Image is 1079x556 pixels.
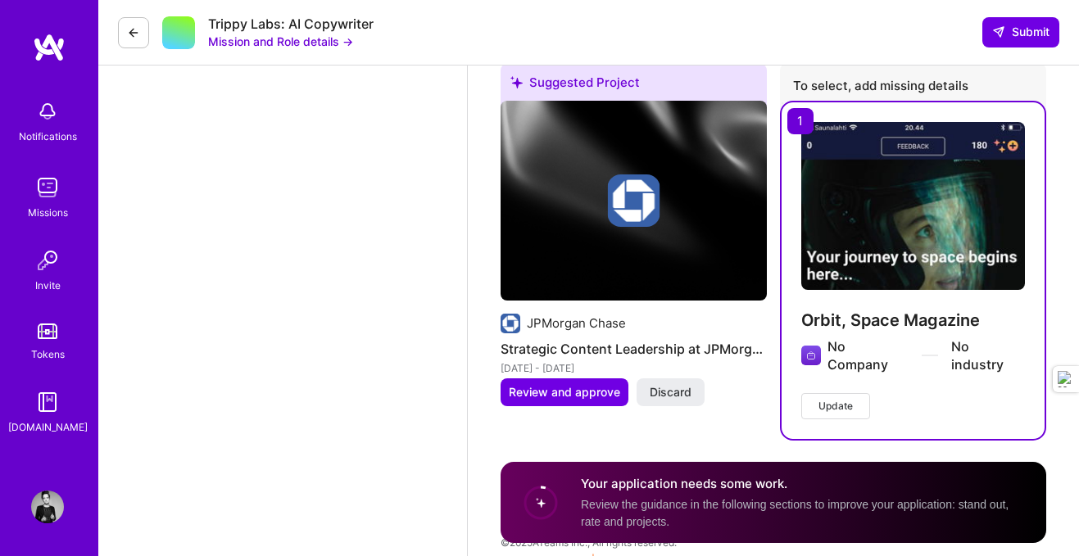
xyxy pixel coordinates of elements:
[581,475,1027,492] h4: Your application needs some work.
[501,338,767,359] h4: Strategic Content Leadership at JPMorgan Chase
[801,393,870,419] button: Update
[650,384,691,400] span: Discard
[501,314,520,333] img: Company logo
[801,310,1025,331] h4: Orbit, Space Magazine
[801,346,821,365] img: Company logo
[501,101,767,301] img: cover
[38,323,57,339] img: tokens
[31,490,64,523] img: User Avatar
[510,76,523,88] i: icon SuggestedTeams
[31,346,65,363] div: Tokens
[501,359,767,377] div: [DATE] - [DATE]
[31,95,64,128] img: bell
[501,64,767,107] div: Suggested Project
[31,244,64,277] img: Invite
[581,498,1009,528] span: Review the guidance in the following sections to improve your application: stand out, rate and pr...
[780,64,1046,112] div: To select, add missing details
[127,26,140,39] i: icon LeftArrowDark
[922,355,938,356] img: divider
[27,490,68,523] a: User Avatar
[637,378,705,406] button: Discard
[35,277,61,294] div: Invite
[33,33,66,62] img: logo
[992,24,1050,40] span: Submit
[801,122,1025,290] img: Orbit, Space Magazine
[31,386,64,418] img: guide book
[509,384,620,400] span: Review and approve
[501,378,628,406] button: Review and approve
[19,128,77,145] div: Notifications
[28,204,68,221] div: Missions
[608,174,660,227] img: Company logo
[527,314,626,332] div: JPMorgan Chase
[208,16,374,33] div: Trippy Labs: AI Copywriter
[818,399,853,414] span: Update
[31,171,64,204] img: teamwork
[982,17,1059,47] button: Submit
[992,25,1005,38] i: icon SendLight
[8,418,88,436] div: [DOMAIN_NAME]
[827,337,1025,373] div: No Company No industry
[208,33,353,50] button: Mission and Role details →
